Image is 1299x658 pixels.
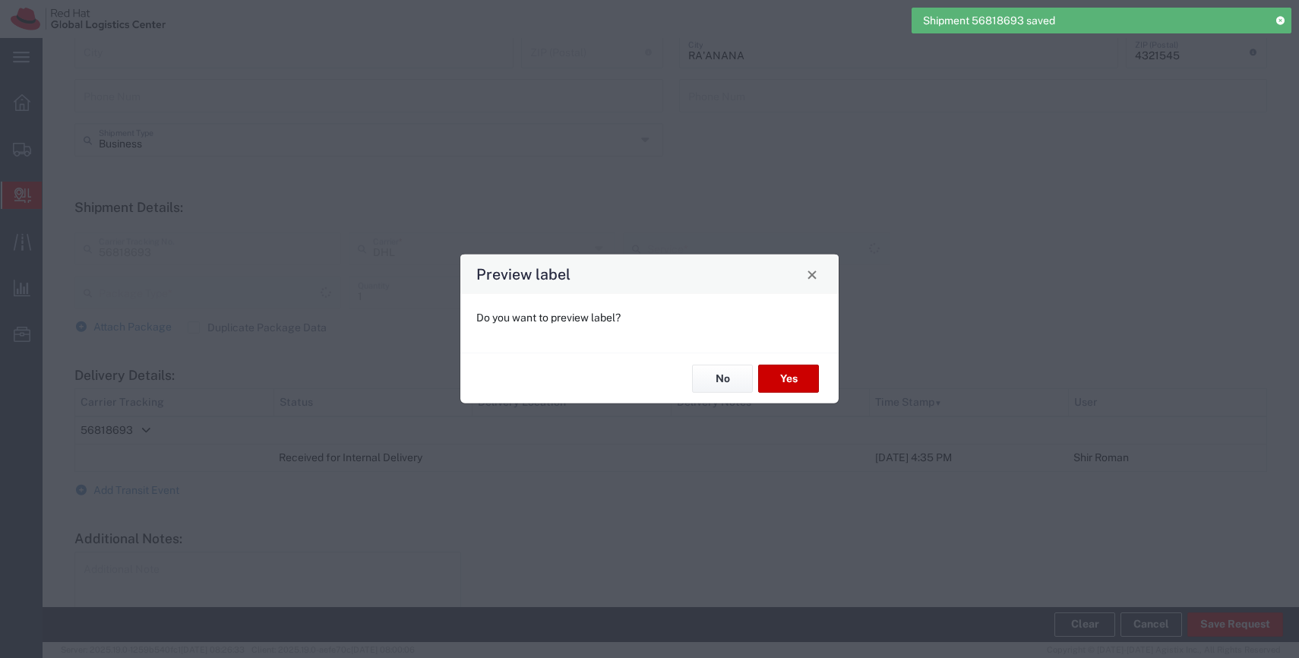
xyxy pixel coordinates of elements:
button: No [692,365,753,393]
span: Shipment 56818693 saved [923,13,1055,29]
p: Do you want to preview label? [476,310,823,326]
button: Yes [758,365,819,393]
h4: Preview label [476,263,570,285]
button: Close [801,264,823,285]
